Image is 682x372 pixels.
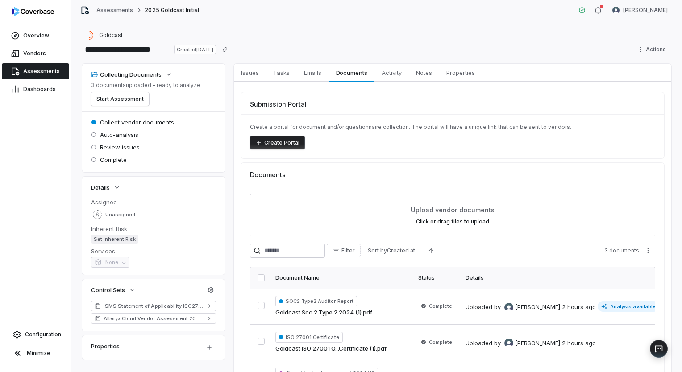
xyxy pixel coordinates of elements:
[91,198,216,206] dt: Assignee
[612,7,620,14] img: Diana Esparza avatar
[250,99,307,109] span: Submission Portal
[275,296,357,306] span: SOC2 Type2 Auditor Report
[23,32,49,39] span: Overview
[494,339,560,347] div: by
[23,68,60,75] span: Assessments
[604,247,639,254] span: 3 documents
[641,244,655,257] button: More actions
[362,244,420,257] button: Sort byCreated at
[418,274,455,281] div: Status
[466,274,659,281] div: Details
[145,7,199,14] span: 2025 Goldcast Initial
[27,350,50,357] span: Minimize
[91,286,125,294] span: Control Sets
[100,131,138,139] span: Auto-analysis
[105,211,135,218] span: Unassigned
[100,156,127,164] span: Complete
[416,218,489,225] label: Click or drag files to upload
[2,81,69,97] a: Dashboards
[422,244,440,257] button: Ascending
[91,183,110,191] span: Details
[333,67,371,79] span: Documents
[2,63,69,79] a: Assessments
[100,118,174,126] span: Collect vendor documents
[23,86,56,93] span: Dashboards
[96,7,133,14] a: Assessments
[598,301,659,312] span: Analysis available
[250,124,655,131] p: Create a portal for document and/or questionnaire collection. The portal will have a unique link ...
[4,327,67,343] a: Configuration
[91,301,216,311] a: ISMS Statement of Applicability ISO27001 2022
[412,67,436,79] span: Notes
[634,43,671,56] button: Actions
[91,92,149,106] button: Start Assessment
[250,136,305,149] button: Create Portal
[515,339,560,348] span: [PERSON_NAME]
[84,27,125,43] button: https://goldcast.io/Goldcast
[91,82,200,89] p: 3 documents uploaded - ready to analyze
[504,303,513,312] img: Diana Esparza avatar
[100,143,140,151] span: Review issues
[623,7,668,14] span: [PERSON_NAME]
[275,344,387,353] a: Goldcast ISO 27001 O...Certificate (1).pdf
[88,179,123,195] button: Details
[217,41,233,58] button: Copy link
[504,339,513,347] img: Diana Esparza avatar
[411,205,495,215] span: Upload vendor documents
[104,302,204,310] span: ISMS Statement of Applicability ISO27001 2022
[88,66,175,83] button: Collecting Documents
[25,331,61,338] span: Configuration
[494,303,560,312] div: by
[275,332,343,343] span: ISO 27001 Certificate
[562,339,596,348] div: 2 hours ago
[91,235,138,244] span: Set Inherent Risk
[23,50,46,57] span: Vendors
[429,302,452,310] span: Complete
[275,274,408,281] div: Document Name
[250,170,286,179] span: Documents
[91,247,216,255] dt: Services
[466,303,596,312] div: Uploaded
[562,303,596,312] div: 2 hours ago
[91,70,162,79] div: Collecting Documents
[378,67,405,79] span: Activity
[4,344,67,362] button: Minimize
[300,67,325,79] span: Emails
[607,4,673,17] button: Diana Esparza avatar[PERSON_NAME]
[327,244,361,257] button: Filter
[429,339,452,346] span: Complete
[443,67,478,79] span: Properties
[99,32,123,39] span: Goldcast
[275,308,372,317] a: Goldcast Soc 2 Type 2 2024 (1).pdf
[88,282,138,298] button: Control Sets
[466,339,596,347] div: Uploaded
[174,45,216,54] span: Created [DATE]
[270,67,293,79] span: Tasks
[237,67,262,79] span: Issues
[341,247,355,254] span: Filter
[91,313,216,324] a: Alteryx Cloud Vendor Assessment 2024 V2
[104,315,204,322] span: Alteryx Cloud Vendor Assessment 2024 V2
[12,7,54,16] img: logo-D7KZi-bG.svg
[2,45,69,62] a: Vendors
[2,28,69,44] a: Overview
[515,303,560,312] span: [PERSON_NAME]
[428,247,435,254] svg: Ascending
[91,225,216,233] dt: Inherent Risk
